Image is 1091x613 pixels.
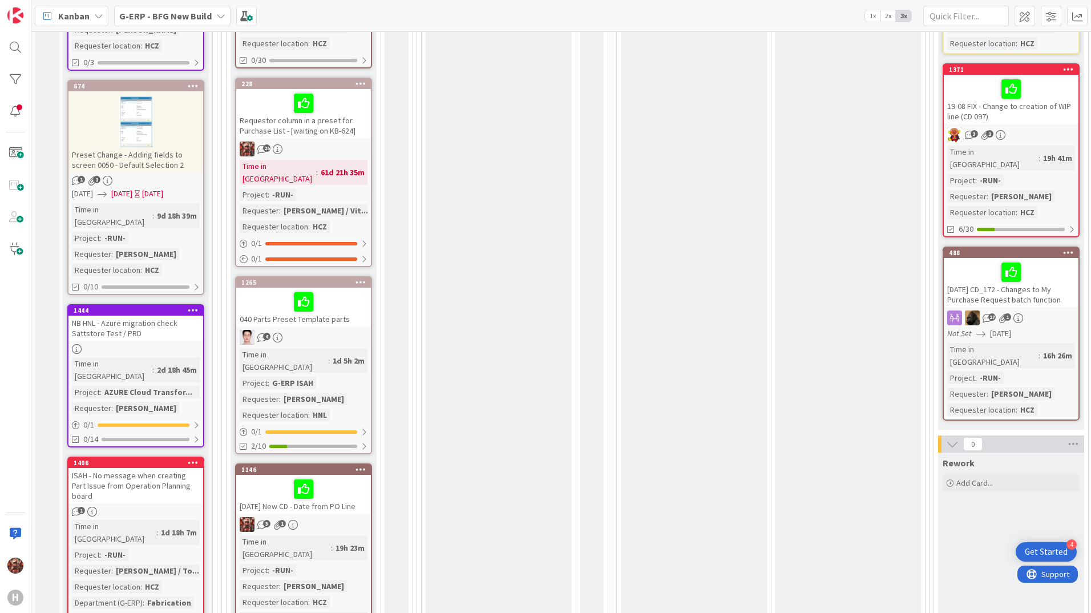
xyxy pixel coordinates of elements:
[1016,404,1017,416] span: :
[943,63,1080,237] a: 137119-08 FIX - Change to creation of WIP line (CD 097)LCTime in [GEOGRAPHIC_DATA]:19h 41mProject...
[947,388,987,400] div: Requester
[308,409,310,421] span: :
[318,166,367,179] div: 61d 21h 35m
[72,402,111,414] div: Requester
[944,310,1078,325] div: ND
[944,64,1078,124] div: 137119-08 FIX - Change to creation of WIP line (CD 097)
[113,248,179,260] div: [PERSON_NAME]
[156,526,158,539] span: :
[102,232,128,244] div: -RUN-
[72,203,152,228] div: Time in [GEOGRAPHIC_DATA]
[142,188,163,200] div: [DATE]
[235,78,372,267] a: 228Requestor column in a preset for Purchase List - [waiting on KB-624]JKTime in [GEOGRAPHIC_DATA...
[240,535,331,560] div: Time in [GEOGRAPHIC_DATA]
[100,386,102,398] span: :
[111,248,113,260] span: :
[72,564,111,577] div: Requester
[93,176,100,183] span: 1
[1039,152,1040,164] span: :
[140,580,142,593] span: :
[74,306,203,314] div: 1444
[152,209,154,222] span: :
[240,517,254,532] img: JK
[236,79,371,138] div: 228Requestor column in a preset for Purchase List - [waiting on KB-624]
[947,37,1016,50] div: Requester location
[72,580,140,593] div: Requester location
[236,79,371,89] div: 228
[154,209,200,222] div: 9d 18h 39m
[944,248,1078,307] div: 488[DATE] CD_172 - Changes to My Purchase Request batch function
[281,204,371,217] div: [PERSON_NAME] / Vit...
[944,75,1078,124] div: 19-08 FIX - Change to creation of WIP line (CD 097)
[7,7,23,23] img: Visit kanbanzone.com
[278,520,286,527] span: 1
[947,372,975,384] div: Project
[111,402,113,414] span: :
[236,517,371,532] div: JK
[971,130,978,138] span: 3
[240,564,268,576] div: Project
[965,310,980,325] img: ND
[240,37,308,50] div: Requester location
[251,54,266,66] span: 0/30
[111,188,132,200] span: [DATE]
[240,220,308,233] div: Requester location
[977,174,1004,187] div: -RUN-
[1017,404,1037,416] div: HCZ
[83,57,94,68] span: 0/3
[83,419,94,431] span: 0 / 1
[310,409,330,421] div: HNL
[963,437,983,451] span: 0
[268,564,269,576] span: :
[78,176,85,183] span: 1
[1039,349,1040,362] span: :
[269,564,296,576] div: -RUN-
[100,232,102,244] span: :
[990,328,1011,340] span: [DATE]
[67,304,204,447] a: 1444NB HNL - Azure migration check Sattstore Test / PRDTime in [GEOGRAPHIC_DATA]:2d 18h 45mProjec...
[281,580,347,592] div: [PERSON_NAME]
[251,426,262,438] span: 0 / 1
[140,264,142,276] span: :
[987,190,988,203] span: :
[975,372,977,384] span: :
[68,418,203,432] div: 0/1
[943,457,975,469] span: Rework
[100,549,102,561] span: :
[72,357,152,382] div: Time in [GEOGRAPHIC_DATA]
[251,440,266,452] span: 2/10
[1025,546,1068,558] div: Get Started
[7,558,23,574] img: JK
[947,127,962,142] img: LC
[310,220,330,233] div: HCZ
[83,281,98,293] span: 0/10
[987,388,988,400] span: :
[923,6,1009,26] input: Quick Filter...
[263,333,270,340] span: 4
[944,64,1078,75] div: 1371
[68,305,203,316] div: 1444
[72,264,140,276] div: Requester location
[269,377,316,389] div: G-ERP ISAH
[986,130,993,138] span: 1
[240,377,268,389] div: Project
[959,223,973,235] span: 6/30
[74,459,203,467] div: 1406
[240,393,279,405] div: Requester
[880,10,896,22] span: 2x
[279,204,281,217] span: :
[111,564,113,577] span: :
[308,596,310,608] span: :
[240,160,316,185] div: Time in [GEOGRAPHIC_DATA]
[236,236,371,251] div: 0/1
[240,580,279,592] div: Requester
[988,190,1054,203] div: [PERSON_NAME]
[143,596,144,609] span: :
[235,276,372,454] a: 1265040 Parts Preset Template partsllTime in [GEOGRAPHIC_DATA]:1d 5h 2mProject:G-ERP ISAHRequeste...
[988,388,1054,400] div: [PERSON_NAME]
[1016,542,1077,562] div: Open Get Started checklist, remaining modules: 4
[236,142,371,156] div: JK
[947,328,972,338] i: Not Set
[975,174,977,187] span: :
[113,564,202,577] div: [PERSON_NAME] / To...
